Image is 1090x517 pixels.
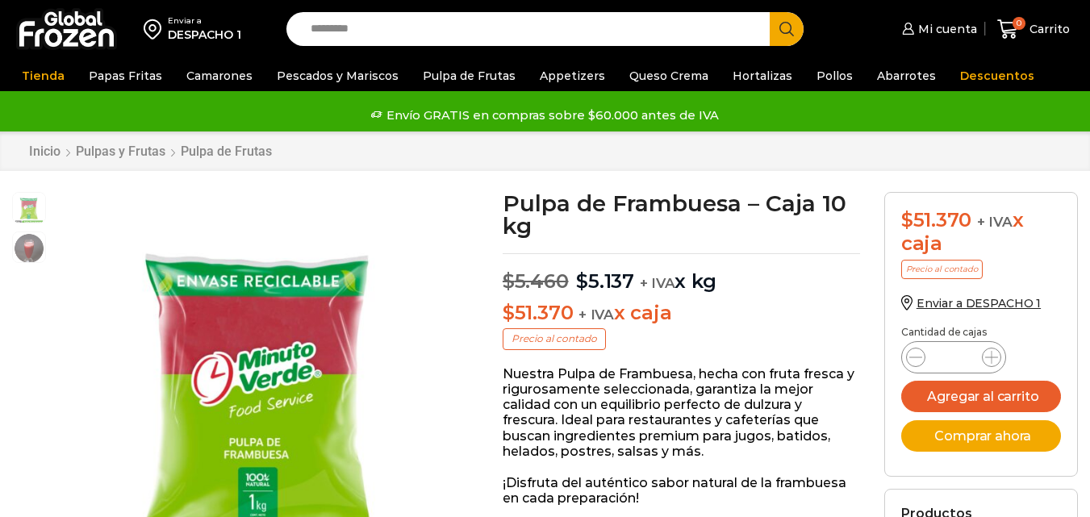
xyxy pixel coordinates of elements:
[952,60,1042,91] a: Descuentos
[503,269,515,293] span: $
[168,27,241,43] div: DESPACHO 1
[576,269,588,293] span: $
[770,12,804,46] button: Search button
[28,144,61,159] a: Inicio
[808,60,861,91] a: Pollos
[938,346,969,369] input: Product quantity
[578,306,614,323] span: + IVA
[503,269,569,293] bdi: 5.460
[901,260,983,279] p: Precio al contado
[269,60,407,91] a: Pescados y Mariscos
[75,144,166,159] a: Pulpas y Frutas
[977,214,1013,230] span: + IVA
[503,301,573,324] bdi: 51.370
[901,209,1061,256] div: x caja
[503,475,860,506] p: ¡Disfruta del auténtico sabor natural de la frambuesa en cada preparación!
[901,327,1061,338] p: Cantidad de cajas
[503,253,860,294] p: x kg
[993,10,1074,48] a: 0 Carrito
[901,208,971,231] bdi: 51.370
[621,60,716,91] a: Queso Crema
[901,296,1041,311] a: Enviar a DESPACHO 1
[81,60,170,91] a: Papas Fritas
[503,302,860,325] p: x caja
[144,15,168,43] img: address-field-icon.svg
[503,192,860,237] h1: Pulpa de Frambuesa – Caja 10 kg
[14,60,73,91] a: Tienda
[503,366,860,459] p: Nuestra Pulpa de Frambuesa, hecha con fruta fresca y rigurosamente seleccionada, garantiza la mej...
[178,60,261,91] a: Camarones
[898,13,977,45] a: Mi cuenta
[13,232,45,265] span: jugo-frambuesa
[901,381,1061,412] button: Agregar al carrito
[914,21,977,37] span: Mi cuenta
[576,269,634,293] bdi: 5.137
[1025,21,1070,37] span: Carrito
[503,301,515,324] span: $
[725,60,800,91] a: Hortalizas
[917,296,1041,311] span: Enviar a DESPACHO 1
[415,60,524,91] a: Pulpa de Frutas
[168,15,241,27] div: Enviar a
[503,328,606,349] p: Precio al contado
[1013,17,1025,30] span: 0
[869,60,944,91] a: Abarrotes
[901,420,1061,452] button: Comprar ahora
[28,144,273,159] nav: Breadcrumb
[13,193,45,225] span: pulpa-frambuesa
[532,60,613,91] a: Appetizers
[901,208,913,231] span: $
[180,144,273,159] a: Pulpa de Frutas
[640,275,675,291] span: + IVA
